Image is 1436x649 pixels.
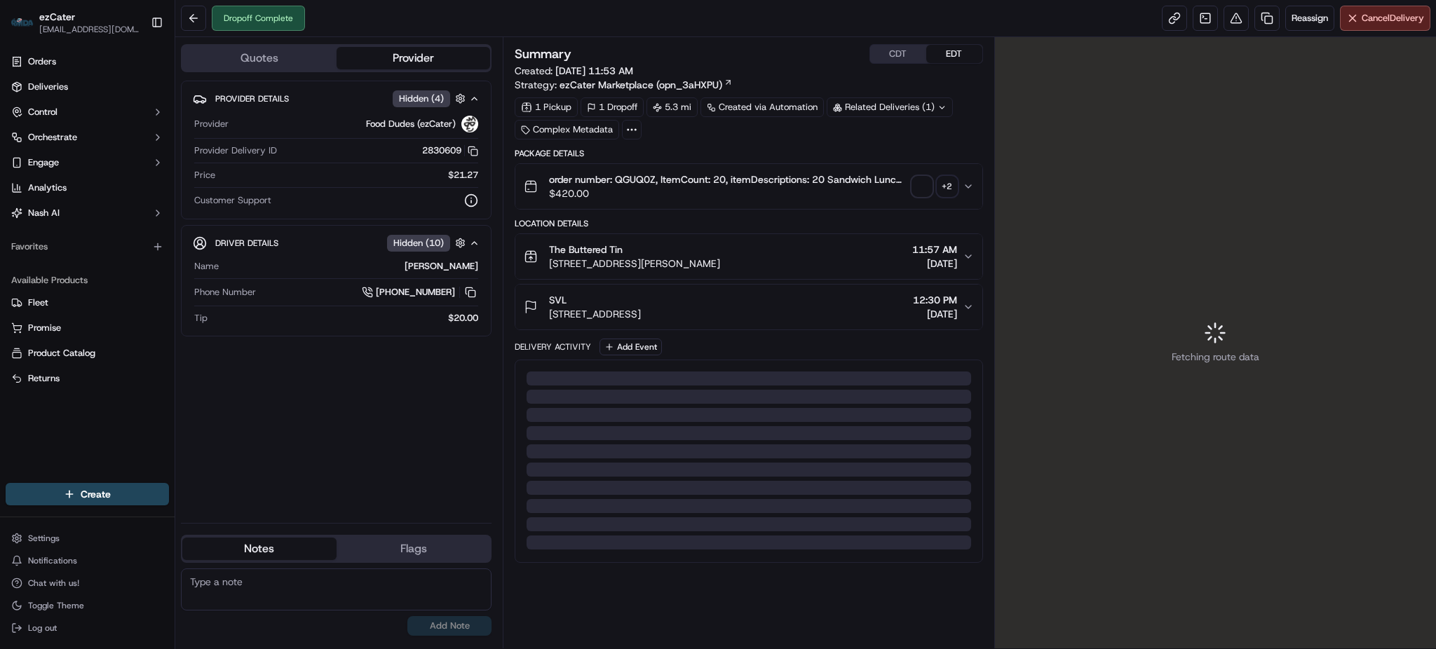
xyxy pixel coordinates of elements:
span: Analytics [28,182,67,194]
span: Product Catalog [28,347,95,360]
button: Chat with us! [6,573,169,593]
span: $420.00 [549,186,906,200]
span: [STREET_ADDRESS][PERSON_NAME] [549,257,720,271]
button: CancelDelivery [1340,6,1430,31]
span: order number: QGUQ0Z, ItemCount: 20, itemDescriptions: 20 Sandwich Lunch Box [549,172,906,186]
span: Toggle Theme [28,600,84,611]
button: SVL[STREET_ADDRESS]12:30 PM[DATE] [515,285,982,329]
button: Driver DetailsHidden (10) [193,231,480,254]
span: Engage [28,156,59,169]
span: 11:57 AM [912,242,957,257]
button: Control [6,101,169,123]
button: +2 [912,177,957,196]
span: Provider [194,118,229,130]
span: [DATE] [913,307,957,321]
button: Flags [337,538,491,560]
button: Notes [182,538,337,560]
a: [PHONE_NUMBER] [362,285,478,300]
span: Control [28,106,57,118]
span: Created: [515,64,633,78]
span: Fleet [28,296,48,309]
h3: Summary [515,48,571,60]
div: Complex Metadata [515,120,619,139]
span: [DATE] 11:53 AM [555,64,633,77]
span: Orchestrate [28,131,77,144]
div: 5.3 mi [646,97,698,117]
button: ezCaterezCater[EMAIL_ADDRESS][DOMAIN_NAME] [6,6,145,39]
span: Phone Number [194,286,256,299]
span: Hidden ( 10 ) [393,237,444,250]
button: [EMAIL_ADDRESS][DOMAIN_NAME] [39,24,140,35]
button: Toggle Theme [6,596,169,615]
button: Product Catalog [6,342,169,364]
button: Quotes [182,47,337,69]
span: Reassign [1292,12,1328,25]
button: Provider [337,47,491,69]
span: 12:30 PM [913,293,957,307]
span: Settings [28,533,60,544]
button: Hidden (4) [393,90,469,107]
button: Provider DetailsHidden (4) [193,87,480,110]
img: food_dudes.png [461,116,478,132]
a: Product Catalog [11,347,163,360]
div: Related Deliveries (1) [827,97,953,117]
a: ezCater Marketplace (opn_3aHXPU) [560,78,733,92]
span: SVL [549,293,567,307]
span: $21.27 [448,169,478,182]
div: Favorites [6,235,169,258]
button: Settings [6,528,169,548]
button: Create [6,483,169,505]
span: Log out [28,622,57,634]
div: Available Products [6,269,169,292]
button: order number: QGUQ0Z, ItemCount: 20, itemDescriptions: 20 Sandwich Lunch Box$420.00+2 [515,164,982,209]
span: Cancel Delivery [1362,12,1424,25]
div: 1 Pickup [515,97,578,117]
div: 1 Dropoff [581,97,644,117]
span: Driver Details [215,238,278,249]
button: Nash AI [6,202,169,224]
div: [PERSON_NAME] [224,260,478,273]
span: Nash AI [28,207,60,219]
span: [PHONE_NUMBER] [376,286,455,299]
span: Food Dudes (ezCater) [366,118,456,130]
span: Price [194,169,215,182]
button: 2830609 [422,144,478,157]
span: Customer Support [194,194,271,207]
button: Log out [6,618,169,638]
span: [STREET_ADDRESS] [549,307,641,321]
button: Returns [6,367,169,390]
button: The Buttered Tin[STREET_ADDRESS][PERSON_NAME]11:57 AM[DATE] [515,234,982,279]
a: Deliveries [6,76,169,98]
span: Tip [194,312,208,324]
button: EDT [926,45,982,63]
button: CDT [870,45,926,63]
span: Notifications [28,555,77,566]
span: Create [81,487,111,501]
span: Provider Details [215,93,289,104]
span: Returns [28,372,60,385]
button: ezCater [39,10,75,24]
div: $20.00 [213,312,478,324]
button: Hidden (10) [387,234,469,252]
div: Location Details [515,218,982,229]
span: [DATE] [912,257,957,271]
button: Add Event [600,339,662,355]
span: Name [194,260,219,273]
div: Delivery Activity [515,341,591,353]
button: Reassign [1285,6,1334,31]
span: Promise [28,322,61,334]
span: Deliveries [28,81,68,93]
button: Promise [6,317,169,339]
div: Created via Automation [700,97,824,117]
button: Orchestrate [6,126,169,149]
span: Chat with us! [28,578,79,589]
button: Fleet [6,292,169,314]
a: Orders [6,50,169,73]
span: Provider Delivery ID [194,144,277,157]
div: Package Details [515,148,982,159]
div: + 2 [937,177,957,196]
button: Engage [6,151,169,174]
a: Promise [11,322,163,334]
